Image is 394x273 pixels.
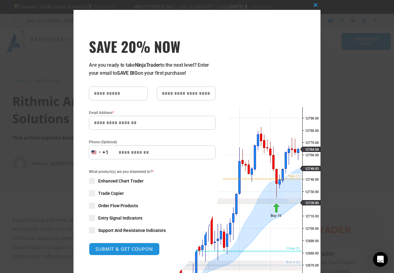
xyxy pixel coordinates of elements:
label: Support And Resistance Indicators [89,227,216,233]
label: Email Address [89,110,216,116]
span: Support And Resistance Indicators [98,227,166,233]
label: Entry Signal Indicators [89,215,216,221]
span: Trade Copier [98,190,124,196]
p: Are you ready to take to the next level? Enter your email to on your first purchase! [89,61,216,77]
strong: NinjaTrader [135,62,160,68]
button: SUBMIT & GET COUPON [89,243,160,255]
div: Open Intercom Messenger [373,252,388,267]
span: Order Flow Products [98,203,138,209]
span: What product(s) are you interested in? [89,169,216,175]
span: Enhanced Chart Trader [98,178,144,184]
div: +1 [103,149,109,157]
button: Selected country [89,145,109,159]
span: Entry Signal Indicators [98,215,142,221]
label: Enhanced Chart Trader [89,178,216,184]
label: Trade Copier [89,190,216,196]
label: Order Flow Products [89,203,216,209]
strong: SAVE BIG [117,70,138,76]
h3: SAVE 20% NOW [89,38,216,55]
label: Phone (Optional) [89,139,216,145]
